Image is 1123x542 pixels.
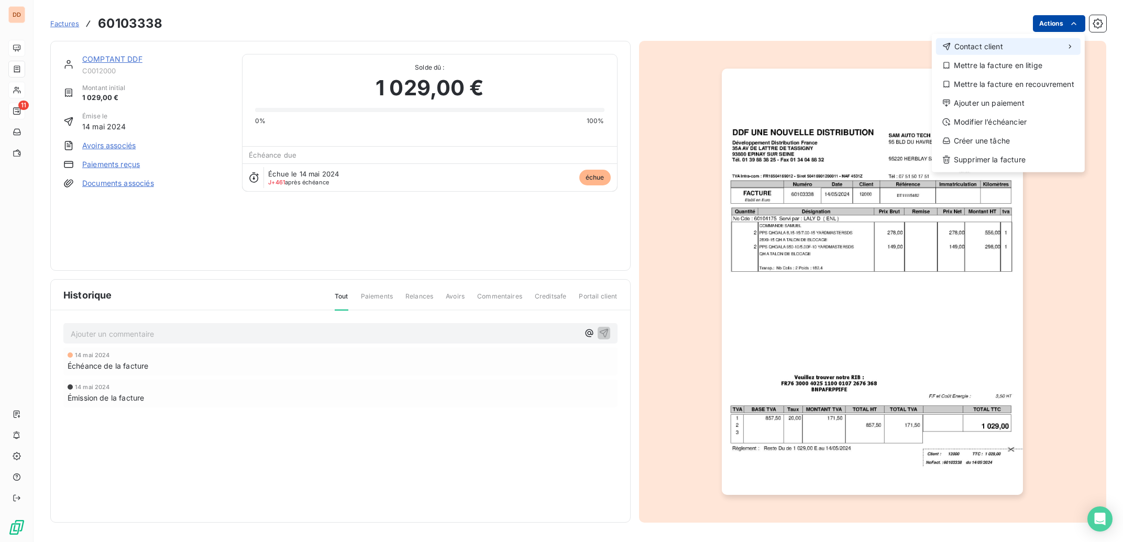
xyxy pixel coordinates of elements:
[936,57,1081,74] div: Mettre la facture en litige
[954,41,1003,52] span: Contact client
[936,132,1081,149] div: Créer une tâche
[936,95,1081,112] div: Ajouter un paiement
[936,114,1081,130] div: Modifier l’échéancier
[936,151,1081,168] div: Supprimer la facture
[932,34,1085,172] div: Actions
[936,76,1081,93] div: Mettre la facture en recouvrement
